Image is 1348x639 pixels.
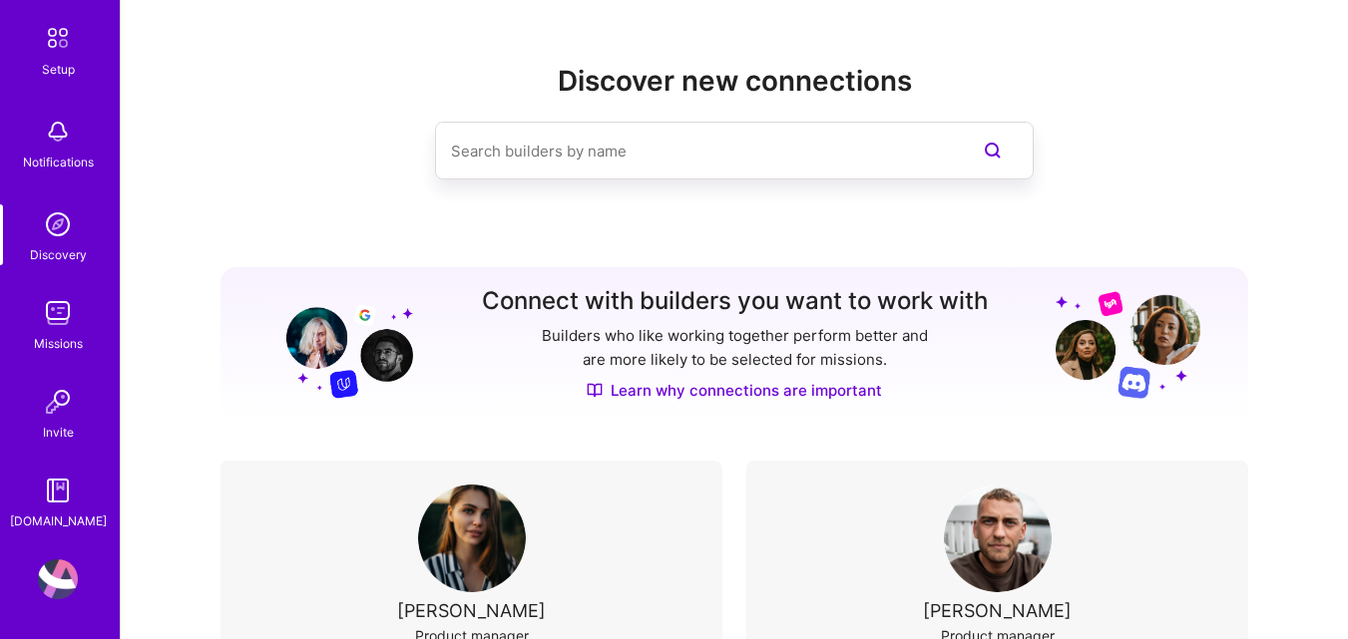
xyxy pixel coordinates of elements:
[221,65,1248,98] h2: Discover new connections
[38,112,78,152] img: bell
[482,287,988,316] h3: Connect with builders you want to work with
[1056,290,1200,399] img: Grow your network
[981,139,1005,162] i: icon SearchPurple
[397,600,546,621] div: [PERSON_NAME]
[23,152,94,172] div: Notifications
[42,59,75,80] div: Setup
[587,380,882,401] a: Learn why connections are important
[33,559,83,599] a: User Avatar
[38,204,78,244] img: discovery
[418,484,526,592] img: User Avatar
[944,484,1052,592] img: User Avatar
[34,333,83,354] div: Missions
[587,382,603,399] img: Discover
[38,471,78,510] img: guide book
[37,17,79,59] img: setup
[10,510,107,531] div: [DOMAIN_NAME]
[538,324,932,372] p: Builders who like working together perform better and are more likely to be selected for missions.
[268,289,413,399] img: Grow your network
[43,422,74,443] div: Invite
[38,382,78,422] img: Invite
[451,126,938,176] input: Search builders by name
[38,293,78,333] img: teamwork
[38,559,78,599] img: User Avatar
[923,600,1072,621] div: [PERSON_NAME]
[30,244,87,265] div: Discovery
